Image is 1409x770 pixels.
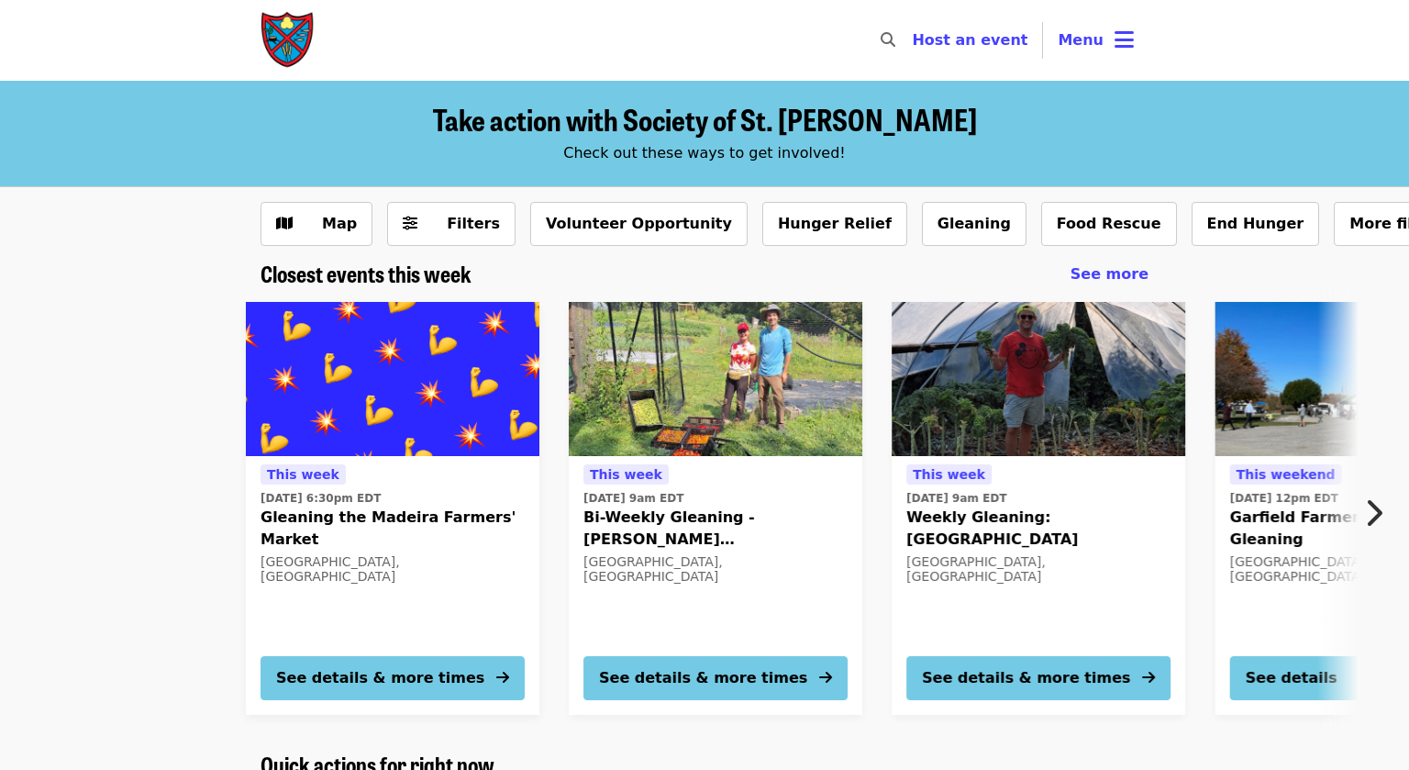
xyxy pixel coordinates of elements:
span: Map [322,215,357,232]
a: Closest events this week [261,261,472,287]
span: Gleaning the Madeira Farmers' Market [261,507,525,551]
span: This week [590,467,662,482]
i: arrow-right icon [819,669,832,686]
a: See details for "Weekly Gleaning: Our Harvest - College Hill" [892,302,1185,715]
span: This week [913,467,985,482]
button: Food Rescue [1041,202,1177,246]
div: See details & more times [276,667,484,689]
time: [DATE] 9am EDT [583,490,683,507]
img: Gleaning the Madeira Farmers' Market organized by Society of St. Andrew [246,302,539,456]
div: [GEOGRAPHIC_DATA], [GEOGRAPHIC_DATA] [261,554,525,586]
span: Bi-Weekly Gleaning - [PERSON_NAME][GEOGRAPHIC_DATA] - [GEOGRAPHIC_DATA] [583,507,848,551]
button: Gleaning [922,202,1026,246]
button: Filters (0 selected) [387,202,516,246]
img: Society of St. Andrew - Home [261,11,316,70]
button: Volunteer Opportunity [530,202,748,246]
a: See details for "Gleaning the Madeira Farmers' Market" [246,302,539,715]
span: This week [267,467,339,482]
button: Show map view [261,202,372,246]
button: Next item [1348,487,1409,539]
input: Search [906,18,921,62]
i: arrow-right icon [496,669,509,686]
span: This weekend [1237,467,1336,482]
div: See details & more times [599,667,807,689]
i: bars icon [1115,27,1134,53]
img: Weekly Gleaning: Our Harvest - College Hill organized by Society of St. Andrew [892,302,1185,456]
span: Filters [447,215,500,232]
button: Hunger Relief [762,202,907,246]
a: Host an event [912,31,1027,49]
span: See more [1071,265,1148,283]
i: arrow-right icon [1142,669,1155,686]
div: Check out these ways to get involved! [261,142,1148,164]
a: See details for "Bi-Weekly Gleaning - Gorman Heritage Farm - Evendale" [569,302,862,715]
div: See details & more times [922,667,1130,689]
time: [DATE] 12pm EDT [1230,490,1338,507]
div: [GEOGRAPHIC_DATA], [GEOGRAPHIC_DATA] [906,554,1170,586]
button: See details & more times [583,656,848,700]
i: map icon [276,215,293,232]
time: [DATE] 6:30pm EDT [261,490,381,507]
a: See more [1071,263,1148,285]
span: Menu [1058,31,1104,49]
i: search icon [881,31,895,49]
div: See details [1246,667,1337,689]
span: Weekly Gleaning: [GEOGRAPHIC_DATA] [906,507,1170,551]
i: chevron-right icon [1364,496,1382,530]
button: Toggle account menu [1043,18,1148,62]
time: [DATE] 9am EDT [906,490,1006,507]
i: sliders-h icon [403,215,417,232]
button: See details & more times [261,656,525,700]
div: Closest events this week [246,261,1163,287]
button: See details & more times [906,656,1170,700]
span: Take action with Society of St. [PERSON_NAME] [433,97,977,140]
button: End Hunger [1192,202,1320,246]
img: Bi-Weekly Gleaning - Gorman Heritage Farm - Evendale organized by Society of St. Andrew [569,302,862,456]
div: [GEOGRAPHIC_DATA], [GEOGRAPHIC_DATA] [583,554,848,586]
span: Closest events this week [261,257,472,289]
